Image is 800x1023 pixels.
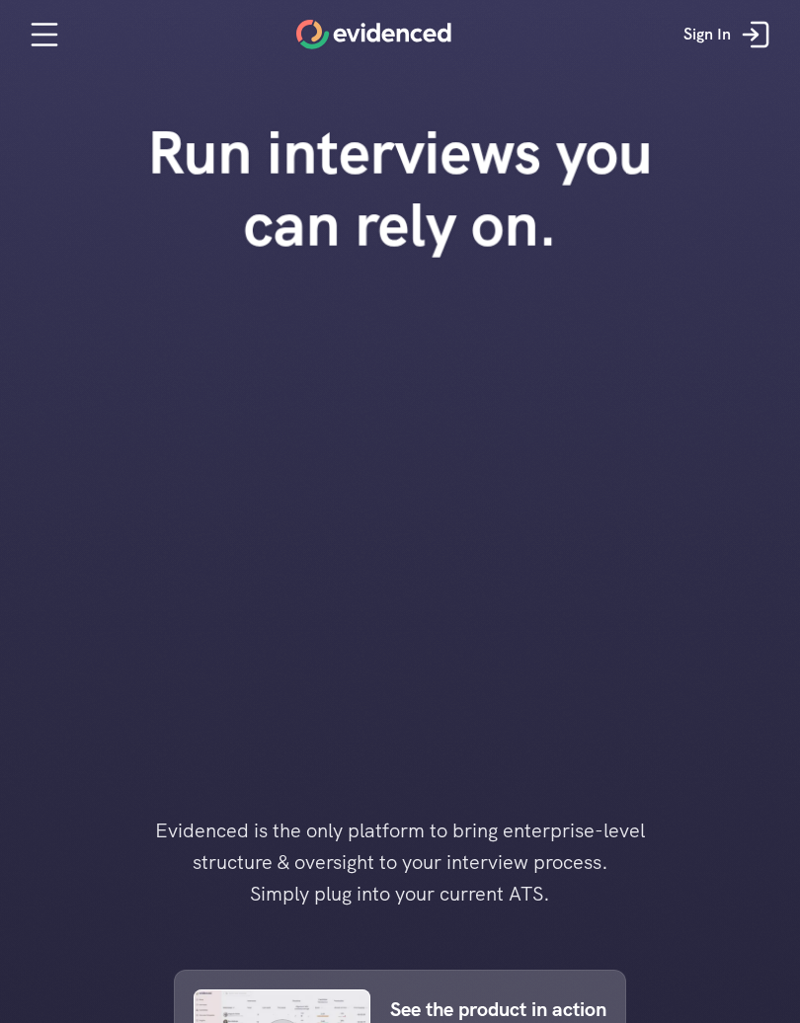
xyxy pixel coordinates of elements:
h4: Evidenced is the only platform to bring enterprise-level structure & oversight to your interview ... [123,815,677,909]
h1: Run interviews you can rely on. [115,117,685,261]
a: Home [296,20,451,49]
a: Sign In [669,5,790,64]
p: Sign In [683,22,731,47]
